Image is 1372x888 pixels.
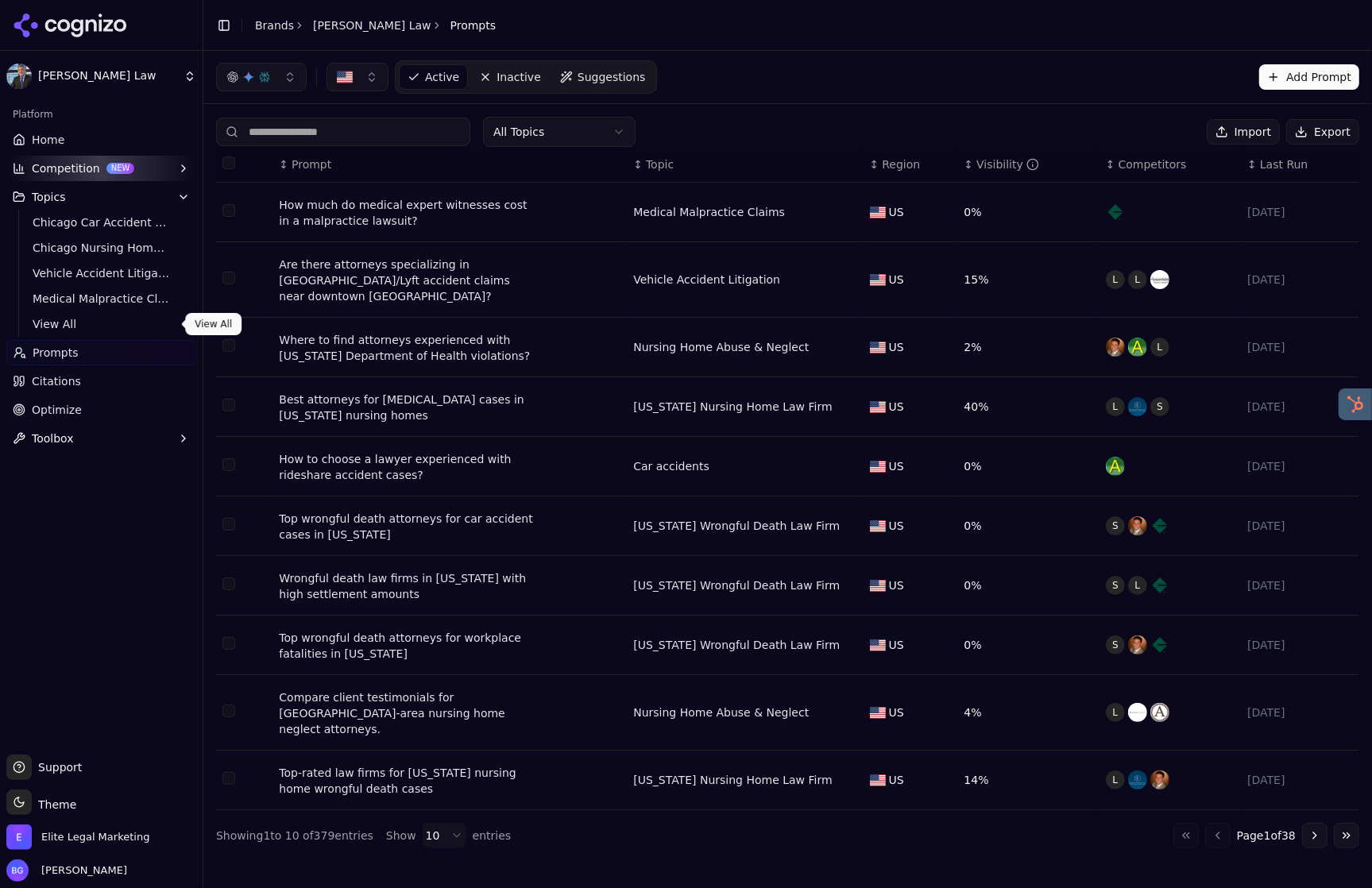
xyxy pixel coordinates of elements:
[1106,457,1125,476] img: avvo
[1100,147,1241,183] th: Competitors
[1106,397,1125,416] span: L
[313,17,431,33] a: [PERSON_NAME] Law
[292,156,331,172] span: Prompt
[964,577,1093,593] div: 0%
[633,272,780,288] a: Vehicle Accident Litigation
[279,765,533,797] a: Top-rated law firms for [US_STATE] nursing home wrongful death cases
[38,69,177,83] span: [PERSON_NAME] Law
[255,17,496,33] nav: breadcrumb
[279,197,533,229] a: How much do medical expert witnesses cost in a malpractice lawsuit?
[32,373,81,389] span: Citations
[889,518,904,534] span: US
[552,64,654,90] a: Suggestions
[6,397,196,423] a: Optimize
[279,511,533,542] a: Top wrongful death attorneys for car accident cases in [US_STATE]
[1247,339,1353,355] div: [DATE]
[1150,516,1169,535] img: clifford law offices
[1106,516,1125,535] span: S
[870,639,886,651] img: US flag
[32,798,76,811] span: Theme
[222,156,235,169] button: Select all rows
[1207,119,1280,145] button: Import
[33,345,79,361] span: Prompts
[1247,399,1353,415] div: [DATE]
[964,339,1093,355] div: 2%
[26,262,177,284] a: Vehicle Accident Litigation
[964,156,1093,172] div: ↕Visibility
[578,69,646,85] span: Suggestions
[889,399,904,415] span: US
[279,257,533,304] a: Are there attorneys specializing in [GEOGRAPHIC_DATA]/Lyft accident claims near downtown [GEOGRAP...
[279,156,620,172] div: ↕Prompt
[633,204,785,220] a: Medical Malpractice Claims
[32,132,64,148] span: Home
[964,518,1093,534] div: 0%
[1106,703,1125,722] span: L
[6,369,196,394] a: Citations
[33,316,171,332] span: View All
[6,824,32,850] img: Elite Legal Marketing
[272,147,627,183] th: Prompt
[1150,635,1169,654] img: clifford law offices
[279,570,533,602] a: Wrongful death law firms in [US_STATE] with high settlement amounts
[473,828,512,844] span: entries
[106,163,135,174] span: NEW
[222,458,235,471] button: Select row 5
[1128,703,1147,722] img: nursing home law center
[1241,147,1359,183] th: Last Run
[6,64,32,89] img: Malman Law
[6,102,196,127] div: Platform
[889,577,904,593] span: US
[633,637,840,653] a: [US_STATE] Wrongful Death Law Firm
[870,274,886,286] img: US flag
[1106,635,1125,654] span: S
[889,772,904,788] span: US
[26,211,177,234] a: Chicago Car Accident Law Firm
[882,156,920,172] span: Region
[26,288,177,310] a: Medical Malpractice Claims
[633,458,709,474] a: Car accidents
[222,637,235,650] button: Select row 8
[633,705,809,720] a: Nursing Home Abuse & Neglect
[279,332,533,364] div: Where to find attorneys experienced with [US_STATE] Department of Health violations?
[1106,338,1125,357] img: john j. malm & associates
[1128,338,1147,357] img: avvo
[32,759,82,775] span: Support
[399,64,468,90] a: Active
[1150,397,1169,416] span: S
[870,707,886,719] img: US flag
[1259,64,1359,90] button: Add Prompt
[1128,397,1147,416] img: schwartz injury law
[222,705,235,717] button: Select row 9
[1106,270,1125,289] span: L
[279,451,533,483] a: How to choose a lawyer experienced with rideshare accident cases?
[1150,576,1169,595] img: clifford law offices
[222,577,235,590] button: Select row 7
[870,207,886,218] img: US flag
[958,147,1100,183] th: brandMentionRate
[279,630,533,662] a: Top wrongful death attorneys for workplace fatalities in [US_STATE]
[1247,577,1353,593] div: [DATE]
[1286,119,1359,145] button: Export
[633,339,809,355] a: Nursing Home Abuse & Neglect
[1247,772,1353,788] div: [DATE]
[471,64,549,90] a: Inactive
[33,291,171,307] span: Medical Malpractice Claims
[6,859,29,882] img: Brian Gomez
[1128,576,1147,595] span: L
[870,580,886,592] img: US flag
[889,339,904,355] span: US
[1247,156,1353,172] div: ↕Last Run
[646,156,674,172] span: Topic
[1150,338,1169,357] span: L
[33,214,171,230] span: Chicago Car Accident Law Firm
[627,147,863,183] th: Topic
[870,342,886,353] img: US flag
[26,313,177,335] a: View All
[6,184,196,210] button: Topics
[450,17,497,33] span: Prompts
